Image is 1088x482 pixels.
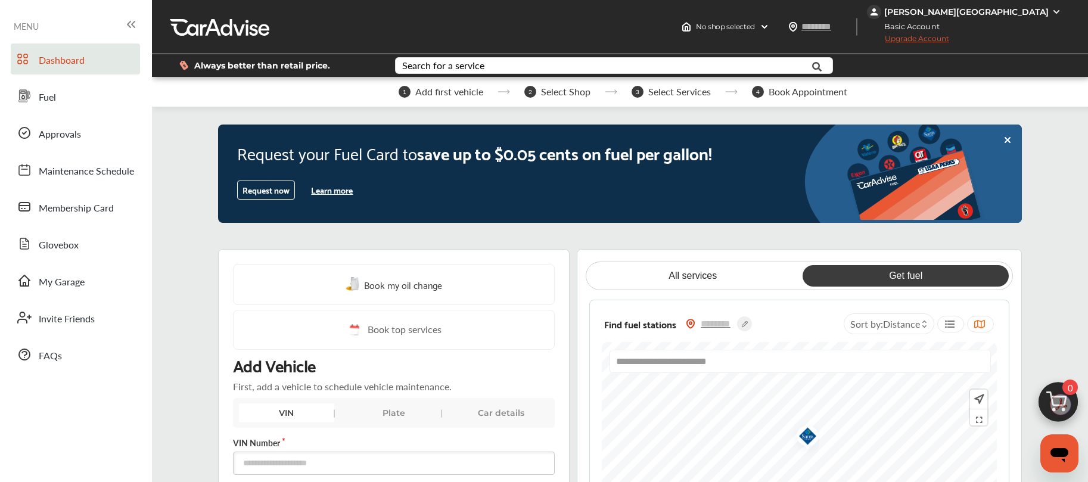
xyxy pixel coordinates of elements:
div: Map marker [788,419,817,456]
span: Upgrade Account [867,34,949,49]
a: All services [590,265,796,287]
img: WGsFRI8htEPBVLJbROoPRyZpYNWhNONpIPPETTm6eUC0GeLEiAAAAAElFTkSuQmCC [1052,7,1061,17]
img: header-down-arrow.9dd2ce7d.svg [760,22,769,32]
a: Membership Card [11,191,140,222]
a: Book top services [233,310,555,350]
span: 0 [1062,380,1078,395]
img: oil-change.e5047c97.svg [346,277,361,292]
span: Book Appointment [769,86,847,97]
a: Get fuel [803,265,1009,287]
a: Maintenance Schedule [11,154,140,185]
span: Add first vehicle [415,86,483,97]
span: Sort by : [850,317,920,331]
span: No shop selected [696,22,755,32]
img: stepper-arrow.e24c07c6.svg [498,89,510,94]
img: header-divider.bc55588e.svg [856,18,857,36]
label: VIN Number [233,437,555,449]
p: First, add a vehicle to schedule vehicle maintenance. [233,380,452,393]
div: Plate [346,403,442,422]
div: Search for a service [402,61,484,70]
iframe: Button to launch messaging window [1040,434,1078,472]
span: 1 [399,86,411,98]
span: Glovebox [39,238,79,253]
a: Glovebox [11,228,140,259]
img: location_vector.a44bc228.svg [788,22,798,32]
button: Request now [237,181,295,200]
span: Invite Friends [39,312,95,327]
span: 2 [524,86,536,98]
span: Book my oil change [364,276,442,293]
span: Request your Fuel Card to [237,138,417,167]
span: Find fuel stations [604,316,676,332]
a: My Garage [11,265,140,296]
img: dollor_label_vector.a70140d1.svg [179,60,188,70]
span: FAQs [39,349,62,364]
div: Car details [453,403,549,422]
img: cal_icon.0803b883.svg [346,322,362,337]
a: Invite Friends [11,302,140,333]
span: Always better than retail price. [194,61,330,70]
span: MENU [14,21,39,31]
span: Select Shop [541,86,590,97]
span: Approvals [39,127,81,142]
span: Basic Account [868,20,949,33]
span: 3 [632,86,644,98]
a: Book my oil change [346,276,442,293]
img: jVpblrzwTbfkPYzPPzSLxeg0AAAAASUVORK5CYII= [867,5,881,19]
p: Add Vehicle [233,354,316,375]
span: Distance [883,317,920,331]
span: Membership Card [39,201,114,216]
span: 4 [752,86,764,98]
button: Learn more [306,181,358,199]
img: location_vector_orange.38f05af8.svg [686,319,695,329]
img: samsclub.png [788,419,819,456]
span: Select Services [648,86,711,97]
span: Book top services [368,322,442,337]
a: Fuel [11,80,140,111]
div: VIN [239,403,334,422]
a: Dashboard [11,43,140,74]
span: save up to $0.05 cents on fuel per gallon! [417,138,712,167]
a: Approvals [11,117,140,148]
div: [PERSON_NAME][GEOGRAPHIC_DATA] [884,7,1049,17]
a: FAQs [11,339,140,370]
img: cart_icon.3d0951e8.svg [1030,377,1087,434]
img: header-home-logo.8d720a4f.svg [682,22,691,32]
img: stepper-arrow.e24c07c6.svg [605,89,617,94]
img: stepper-arrow.e24c07c6.svg [725,89,738,94]
span: My Garage [39,275,85,290]
img: recenter.ce011a49.svg [972,393,984,406]
span: Dashboard [39,53,85,69]
span: Maintenance Schedule [39,164,134,179]
span: Fuel [39,90,56,105]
